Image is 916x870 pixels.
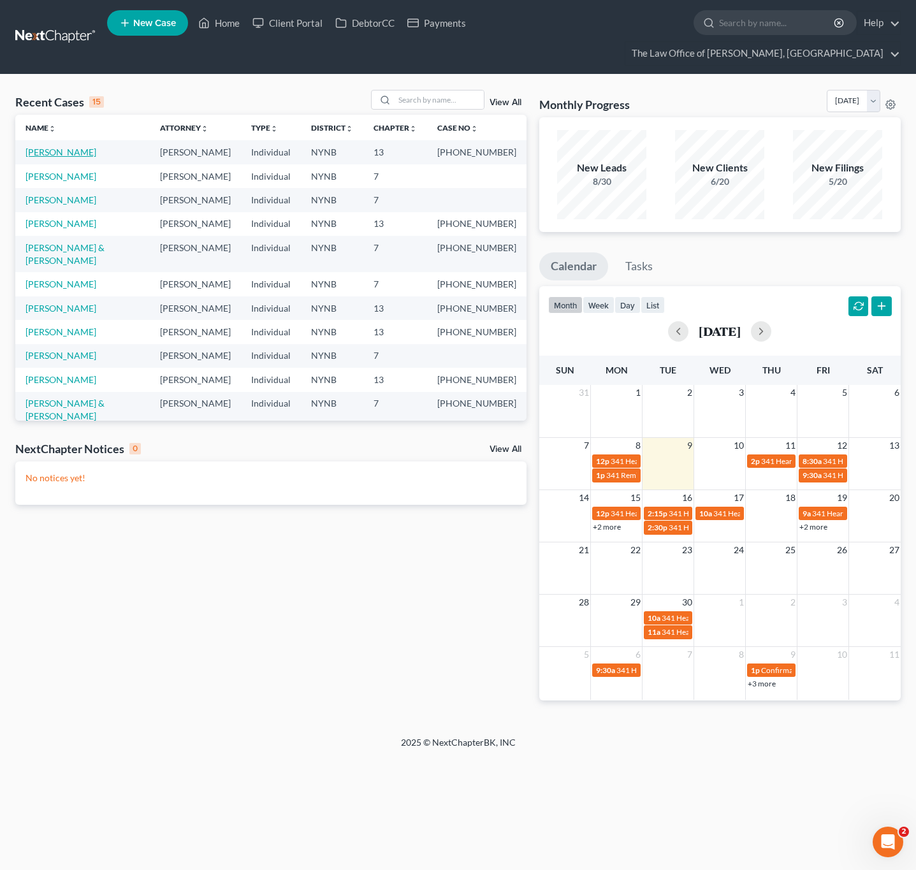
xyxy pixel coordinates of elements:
a: Attorneyunfold_more [160,123,208,133]
td: Individual [241,320,301,344]
input: Search by name... [395,91,484,109]
a: [PERSON_NAME] [25,303,96,314]
span: 4 [893,595,901,610]
span: Sat [867,365,883,375]
td: 7 [363,236,427,272]
span: 1 [738,595,745,610]
p: No notices yet! [25,472,516,484]
span: 25 [784,542,797,558]
td: 7 [363,272,427,296]
span: 17 [732,490,745,505]
td: NYNB [301,392,363,428]
a: [PERSON_NAME] [25,374,96,385]
div: New Clients [675,161,764,175]
td: [PHONE_NUMBER] [427,296,527,320]
span: 7 [686,647,694,662]
span: 2 [686,385,694,400]
span: 11a [648,627,660,637]
a: Nameunfold_more [25,123,56,133]
button: month [548,296,583,314]
td: [PERSON_NAME] [150,164,241,188]
a: [PERSON_NAME] & [PERSON_NAME] [25,242,105,266]
td: Individual [241,236,301,272]
a: DebtorCC [329,11,401,34]
td: Individual [241,296,301,320]
span: 341 Hearing for [GEOGRAPHIC_DATA], [GEOGRAPHIC_DATA] [669,509,880,518]
span: 3 [738,385,745,400]
div: New Leads [557,161,646,175]
span: 2 [789,595,797,610]
td: [PHONE_NUMBER] [427,320,527,344]
a: Calendar [539,252,608,280]
div: 8/30 [557,175,646,188]
h3: Monthly Progress [539,97,630,112]
span: 24 [732,542,745,558]
div: 2025 © NextChapterBK, INC [95,736,822,759]
td: 7 [363,392,427,428]
span: Mon [606,365,628,375]
td: 13 [363,368,427,391]
span: 28 [578,595,590,610]
span: 30 [681,595,694,610]
td: [PERSON_NAME] [150,188,241,212]
span: 22 [629,542,642,558]
td: [PHONE_NUMBER] [427,368,527,391]
span: 7 [583,438,590,453]
span: 26 [836,542,848,558]
span: 5 [841,385,848,400]
div: 5/20 [793,175,882,188]
td: NYNB [301,344,363,368]
span: 15 [629,490,642,505]
span: New Case [133,18,176,28]
a: [PERSON_NAME] [25,350,96,361]
a: [PERSON_NAME] [25,147,96,157]
a: [PERSON_NAME] [25,326,96,337]
td: [PERSON_NAME] [150,140,241,164]
i: unfold_more [409,125,417,133]
td: NYNB [301,140,363,164]
span: 341 Hearing for [PERSON_NAME], Essence [611,509,755,518]
span: 16 [681,490,694,505]
span: 1p [751,665,760,675]
span: 6 [634,647,642,662]
span: Fri [817,365,830,375]
td: [PHONE_NUMBER] [427,212,527,236]
span: 18 [784,490,797,505]
span: 341 Reminder for [PERSON_NAME] [606,470,727,480]
button: week [583,296,614,314]
td: NYNB [301,212,363,236]
span: 3 [841,595,848,610]
span: 29 [629,595,642,610]
a: Tasks [614,252,664,280]
a: Case Nounfold_more [437,123,478,133]
td: [PERSON_NAME] [150,272,241,296]
span: 12 [836,438,848,453]
a: [PERSON_NAME] [25,218,96,229]
span: 20 [888,490,901,505]
a: [PERSON_NAME] [25,279,96,289]
button: list [641,296,665,314]
span: 8:30a [803,456,822,466]
span: 8 [738,647,745,662]
td: Individual [241,212,301,236]
span: 4 [789,385,797,400]
span: 31 [578,385,590,400]
td: [PHONE_NUMBER] [427,236,527,272]
span: 5 [583,647,590,662]
span: 341 Hearing for [PERSON_NAME] & [PERSON_NAME] [662,627,843,637]
div: 6/20 [675,175,764,188]
a: Help [857,11,900,34]
a: The Law Office of [PERSON_NAME], [GEOGRAPHIC_DATA] [625,42,900,65]
span: 13 [888,438,901,453]
span: Thu [762,365,781,375]
span: 341 Hearing for [PERSON_NAME] [662,613,776,623]
span: 6 [893,385,901,400]
td: Individual [241,368,301,391]
span: 11 [888,647,901,662]
span: 2 [899,827,909,837]
td: NYNB [301,368,363,391]
td: [PHONE_NUMBER] [427,140,527,164]
a: Chapterunfold_more [374,123,417,133]
td: [PERSON_NAME] [150,344,241,368]
span: 341 Hearing for [PERSON_NAME][GEOGRAPHIC_DATA] [616,665,808,675]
